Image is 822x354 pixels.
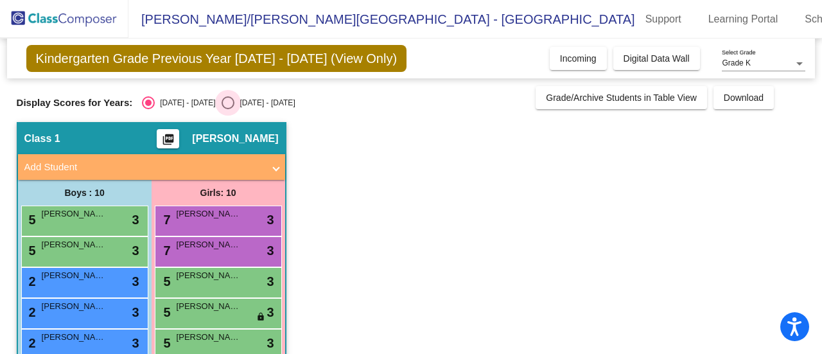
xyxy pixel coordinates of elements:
[177,208,241,220] span: [PERSON_NAME]
[546,93,697,103] span: Grade/Archive Students in Table View
[550,47,607,70] button: Incoming
[42,331,106,344] span: [PERSON_NAME]
[161,133,176,151] mat-icon: picture_as_pdf
[713,86,774,109] button: Download
[142,96,295,109] mat-radio-group: Select an option
[26,213,36,227] span: 5
[42,300,106,313] span: [PERSON_NAME]
[267,210,274,229] span: 3
[132,210,139,229] span: 3
[161,305,171,319] span: 5
[24,132,60,145] span: Class 1
[42,238,106,251] span: [PERSON_NAME]
[26,243,36,258] span: 5
[613,47,700,70] button: Digital Data Wall
[560,53,597,64] span: Incoming
[698,9,789,30] a: Learning Portal
[267,241,274,260] span: 3
[18,180,152,206] div: Boys : 10
[26,305,36,319] span: 2
[24,160,263,175] mat-panel-title: Add Student
[724,93,764,103] span: Download
[157,129,179,148] button: Print Students Details
[267,303,274,322] span: 3
[635,9,692,30] a: Support
[128,9,635,30] span: [PERSON_NAME]/[PERSON_NAME][GEOGRAPHIC_DATA] - [GEOGRAPHIC_DATA]
[624,53,690,64] span: Digital Data Wall
[267,333,274,353] span: 3
[192,132,278,145] span: [PERSON_NAME]
[234,97,295,109] div: [DATE] - [DATE]
[132,241,139,260] span: 3
[26,274,36,288] span: 2
[155,97,215,109] div: [DATE] - [DATE]
[26,336,36,350] span: 2
[161,336,171,350] span: 5
[132,333,139,353] span: 3
[177,331,241,344] span: [PERSON_NAME]
[132,272,139,291] span: 3
[42,269,106,282] span: [PERSON_NAME]
[18,154,285,180] mat-expansion-panel-header: Add Student
[26,45,407,72] span: Kindergarten Grade Previous Year [DATE] - [DATE] (View Only)
[256,312,265,323] span: lock
[42,208,106,220] span: [PERSON_NAME]
[132,303,139,322] span: 3
[161,243,171,258] span: 7
[161,213,171,227] span: 7
[177,300,241,313] span: [PERSON_NAME]
[17,97,133,109] span: Display Scores for Years:
[536,86,707,109] button: Grade/Archive Students in Table View
[177,238,241,251] span: [PERSON_NAME]
[161,274,171,288] span: 5
[722,58,751,67] span: Grade K
[267,272,274,291] span: 3
[177,269,241,282] span: [PERSON_NAME]
[152,180,285,206] div: Girls: 10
